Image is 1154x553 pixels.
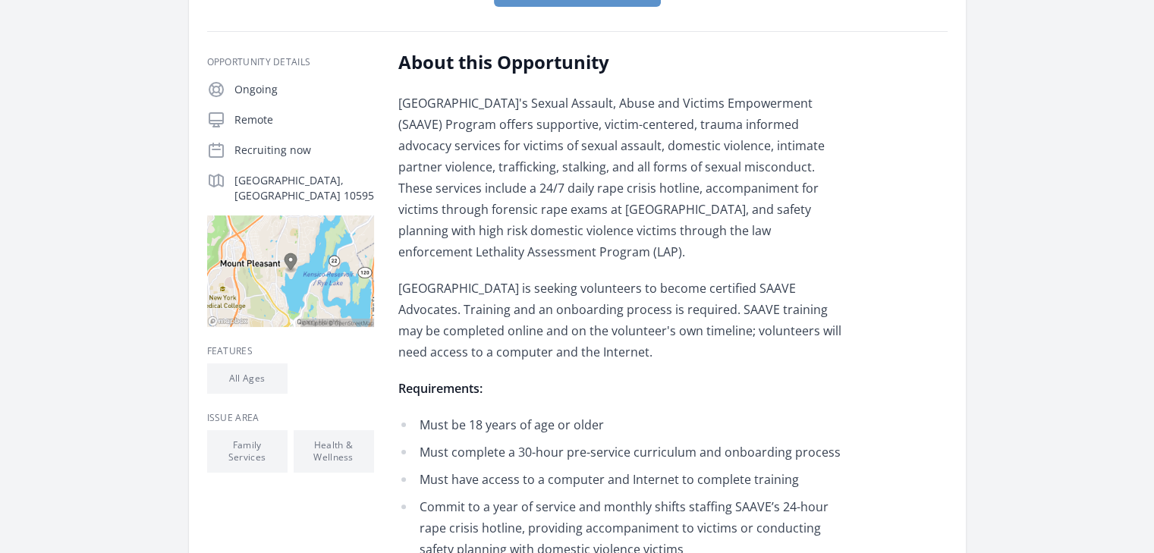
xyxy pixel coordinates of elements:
li: Family Services [207,430,288,473]
h3: Opportunity Details [207,56,374,68]
li: Must have access to a computer and Internet to complete training [398,469,842,490]
img: Map [207,215,374,327]
li: Must complete a 30-hour pre-service curriculum and onboarding process [398,441,842,463]
strong: Requirements: [398,380,483,397]
p: Remote [234,112,374,127]
p: Ongoing [234,82,374,97]
li: Health & Wellness [294,430,374,473]
h3: Issue area [207,412,374,424]
li: All Ages [207,363,288,394]
p: Recruiting now [234,143,374,158]
h2: About this Opportunity [398,50,842,74]
li: Must be 18 years of age or older [398,414,842,435]
p: [GEOGRAPHIC_DATA] is seeking volunteers to become certified SAAVE Advocates. Training and an onbo... [398,278,842,363]
p: [GEOGRAPHIC_DATA]'s Sexual Assault, Abuse and Victims Empowerment (SAAVE) Program offers supporti... [398,93,842,262]
h3: Features [207,345,374,357]
p: [GEOGRAPHIC_DATA], [GEOGRAPHIC_DATA] 10595 [234,173,374,203]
